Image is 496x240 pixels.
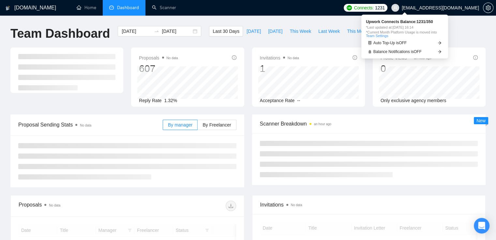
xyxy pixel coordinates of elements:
span: No data [49,204,60,207]
span: No data [167,56,178,60]
button: [DATE] [243,26,264,36]
span: robot [368,41,372,45]
div: Open Intercom Messenger [474,218,489,233]
time: an hour ago [414,56,431,60]
span: *Current Month Platform Usage is moved into [366,31,443,38]
span: [DATE] [247,28,261,35]
span: to [154,29,159,34]
a: setting [483,5,493,10]
span: By manager [168,122,192,127]
div: 1 [260,62,299,75]
span: By Freelancer [203,122,231,127]
button: Last Week [315,26,343,36]
span: [DATE] [268,28,282,35]
span: New [476,118,486,123]
span: Invitations [260,201,478,209]
span: Upwork Connects Balance: 1231 / 350 [366,20,443,24]
span: Last Week [318,28,340,35]
span: 1231 [375,4,385,11]
span: Invitations [260,54,299,62]
span: No data [288,56,299,60]
span: Last 30 Days [213,28,239,35]
a: Team Settings [366,34,388,38]
span: dashboard [109,5,114,10]
span: info-circle [232,55,236,60]
div: 607 [139,62,178,75]
span: swap-right [154,29,159,34]
span: -- [297,98,300,103]
a: bellBalance Notifications isOFFarrow-right [366,48,443,55]
button: This Month [343,26,373,36]
span: Reply Rate [139,98,161,103]
span: 1.32% [164,98,177,103]
span: bell [368,50,372,54]
span: info-circle [473,55,478,60]
img: logo [6,3,10,13]
span: No data [80,124,91,127]
span: info-circle [353,55,357,60]
time: an hour ago [314,122,331,126]
span: Proposal Sending Stats [18,121,163,129]
span: No data [291,203,302,207]
input: Start date [122,28,151,35]
div: Proposals [19,201,127,211]
span: arrow-right [438,50,442,54]
a: searchScanner [152,5,176,10]
img: upwork-logo.png [347,5,352,10]
input: End date [162,28,191,35]
h1: Team Dashboard [10,26,110,41]
span: Only exclusive agency members [381,98,446,103]
span: Dashboard [117,5,139,10]
button: This Week [286,26,315,36]
span: Acceptance Rate [260,98,295,103]
span: Scanner Breakdown [260,120,478,128]
span: user [393,6,398,10]
span: Connects: [354,4,373,11]
span: Proposals [139,54,178,62]
span: *Last updated at: [DATE] 16:14 [366,26,443,29]
span: arrow-right [438,41,442,45]
span: Auto Top-Up is OFF [373,41,407,45]
span: setting [483,5,493,10]
button: setting [483,3,493,13]
button: Last 30 Days [209,26,243,36]
span: Balance Notifications is OFF [373,50,422,54]
button: [DATE] [264,26,286,36]
span: This Month [347,28,369,35]
a: homeHome [77,5,96,10]
div: 0 [381,62,431,75]
span: This Week [290,28,311,35]
a: robotAuto Top-Up isOFFarrow-right [366,40,443,47]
